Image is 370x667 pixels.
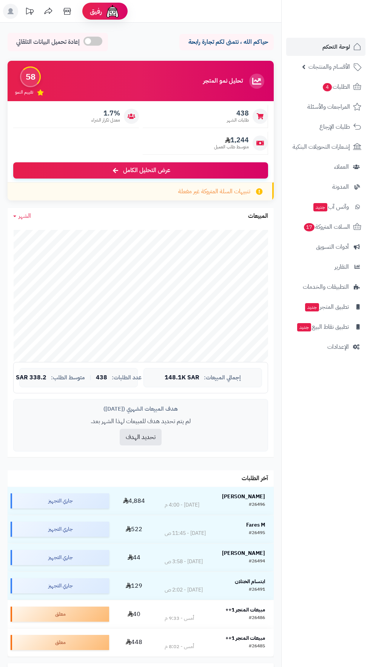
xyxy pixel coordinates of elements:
strong: ابتسام الختلان [235,578,265,585]
a: تطبيق نقاط البيعجديد [286,318,365,336]
a: عرض التحليل الكامل [13,162,268,179]
div: #26485 [249,643,265,650]
span: جديد [313,203,327,211]
h3: المبيعات [248,213,268,220]
img: ai-face.png [105,4,120,19]
a: الشهر [13,212,31,220]
div: [DATE] - 2:02 ص [165,586,203,594]
span: الشهر [18,211,31,220]
span: الأقسام والمنتجات [308,62,350,72]
a: وآتس آبجديد [286,198,365,216]
a: التقارير [286,258,365,276]
div: [DATE] - 11:45 ص [165,530,206,537]
span: إجمالي المبيعات: [204,374,241,381]
span: وآتس آب [313,202,349,212]
span: الإعدادات [327,342,349,352]
div: أمس - 8:02 م [165,643,194,650]
a: لوحة التحكم [286,38,365,56]
div: جاري التجهيز [11,550,109,565]
div: معلق [11,607,109,622]
a: أدوات التسويق [286,238,365,256]
span: عدد الطلبات: [112,374,142,381]
a: الإعدادات [286,338,365,356]
span: لوحة التحكم [322,42,350,52]
span: تقييم النمو [15,89,33,96]
div: جاري التجهيز [11,522,109,537]
span: المدونة [332,182,349,192]
span: المراجعات والأسئلة [307,102,350,112]
div: #26496 [249,501,265,509]
span: العملاء [334,162,349,172]
span: تطبيق المتجر [304,302,349,312]
h3: آخر الطلبات [242,475,268,482]
a: إشعارات التحويلات البنكية [286,138,365,156]
div: [DATE] - 3:58 ص [165,558,203,565]
strong: [PERSON_NAME] [222,493,265,501]
div: جاري التجهيز [11,578,109,593]
span: متوسط طلب العميل [214,144,249,150]
span: | [89,375,91,380]
span: 1,244 [214,136,249,144]
span: أدوات التسويق [316,242,349,252]
div: جاري التجهيز [11,493,109,508]
a: تحديثات المنصة [20,4,39,21]
p: لم يتم تحديد هدف للمبيعات لهذا الشهر بعد. [19,417,262,426]
span: تنبيهات السلة المتروكة غير مفعلة [178,187,250,196]
div: أمس - 9:33 م [165,615,194,622]
span: 438 [227,109,249,117]
div: هدف المبيعات الشهري ([DATE]) [19,405,262,413]
span: جديد [305,303,319,311]
span: 438 [96,374,107,381]
span: طلبات الإرجاع [319,122,350,132]
a: تطبيق المتجرجديد [286,298,365,316]
strong: Fares M [246,521,265,529]
span: 1.7% [91,109,120,117]
div: #26486 [249,615,265,622]
td: 448 [112,628,156,656]
td: 4,884 [112,487,156,515]
span: تطبيق نقاط البيع [296,322,349,332]
a: الطلبات4 [286,78,365,96]
a: السلات المتروكة17 [286,218,365,236]
span: 17 [304,223,314,231]
a: المدونة [286,178,365,196]
span: إعادة تحميل البيانات التلقائي [16,38,80,46]
a: العملاء [286,158,365,176]
span: متوسط الطلب: [51,374,85,381]
span: التطبيقات والخدمات [303,282,349,292]
div: [DATE] - 4:00 م [165,501,199,509]
span: التقارير [335,262,349,272]
div: #26495 [249,530,265,537]
span: طلبات الشهر [227,117,249,123]
a: المراجعات والأسئلة [286,98,365,116]
span: رفيق [90,7,102,16]
strong: مبيعات المتجر 1++ [225,634,265,642]
span: 338.2 SAR [16,374,46,381]
span: جديد [297,323,311,331]
td: 129 [112,572,156,600]
div: معلق [11,635,109,650]
strong: [PERSON_NAME] [222,549,265,557]
p: حياكم الله ، نتمنى لكم تجارة رابحة [185,38,268,46]
a: التطبيقات والخدمات [286,278,365,296]
button: تحديد الهدف [120,429,162,445]
div: #26491 [249,586,265,594]
td: 522 [112,515,156,543]
span: عرض التحليل الكامل [123,166,170,175]
span: الطلبات [322,82,350,92]
a: طلبات الإرجاع [286,118,365,136]
span: السلات المتروكة [303,222,350,232]
span: إشعارات التحويلات البنكية [293,142,350,152]
div: #26494 [249,558,265,565]
h3: تحليل نمو المتجر [203,78,243,85]
td: 44 [112,544,156,571]
span: 4 [323,83,332,91]
strong: مبيعات المتجر 1++ [225,606,265,614]
span: 148.1K SAR [165,374,199,381]
span: معدل تكرار الشراء [91,117,120,123]
td: 40 [112,600,156,628]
